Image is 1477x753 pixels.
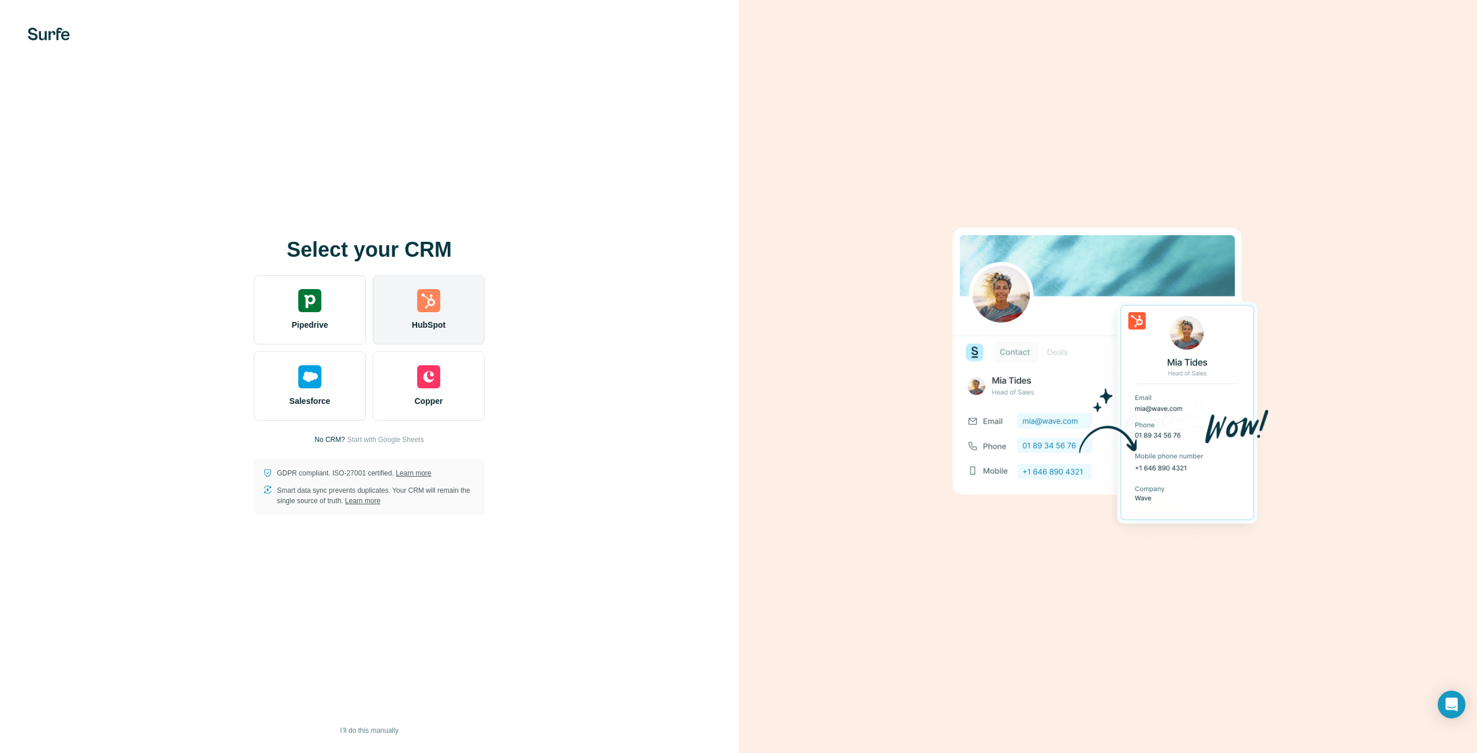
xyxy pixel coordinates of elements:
[298,289,321,312] img: pipedrive's logo
[332,722,406,739] button: I’ll do this manually
[290,395,331,407] span: Salesforce
[396,469,431,477] a: Learn more
[417,289,440,312] img: hubspot's logo
[1438,691,1465,718] div: Open Intercom Messenger
[277,468,431,478] p: GDPR compliant. ISO-27001 certified.
[345,497,380,505] a: Learn more
[417,365,440,388] img: copper's logo
[291,319,328,331] span: Pipedrive
[340,725,398,736] span: I’ll do this manually
[254,238,485,261] h1: Select your CRM
[277,485,475,506] p: Smart data sync prevents duplicates. Your CRM will remain the single source of truth.
[347,434,424,445] button: Start with Google Sheets
[28,28,70,40] img: Surfe's logo
[314,434,345,445] p: No CRM?
[298,365,321,388] img: salesforce's logo
[412,319,445,331] span: HubSpot
[946,209,1269,544] img: HUBSPOT image
[415,395,443,407] span: Copper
